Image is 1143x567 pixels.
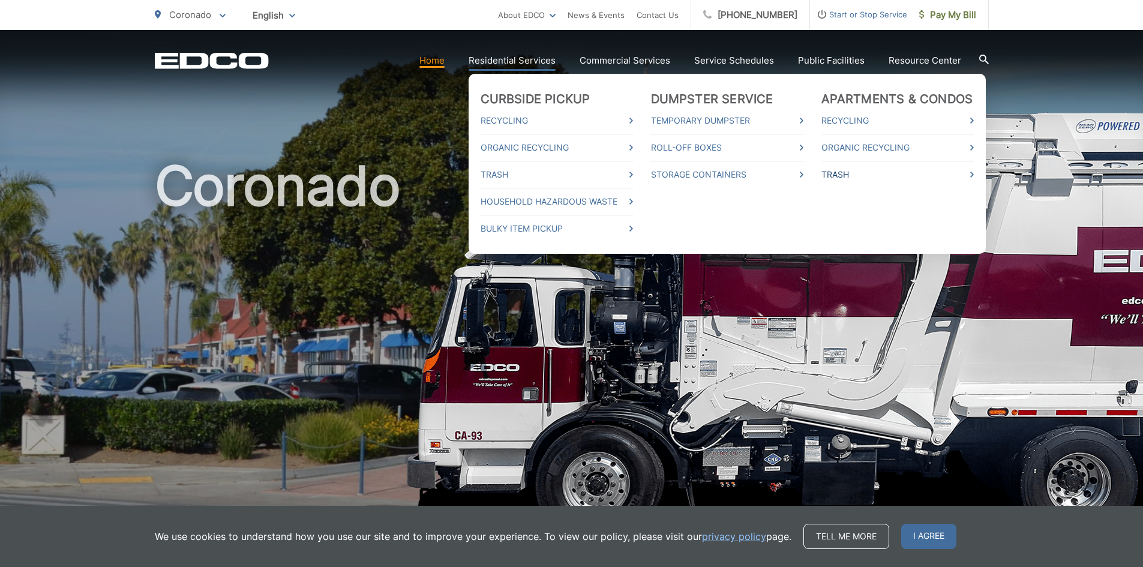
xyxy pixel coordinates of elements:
[637,8,679,22] a: Contact Us
[155,529,791,544] p: We use cookies to understand how you use our site and to improve your experience. To view our pol...
[481,167,633,182] a: Trash
[419,53,445,68] a: Home
[798,53,865,68] a: Public Facilities
[803,524,889,549] a: Tell me more
[481,221,633,236] a: Bulky Item Pickup
[469,53,556,68] a: Residential Services
[821,140,974,155] a: Organic Recycling
[651,140,803,155] a: Roll-Off Boxes
[694,53,774,68] a: Service Schedules
[481,113,633,128] a: Recycling
[901,524,956,549] span: I agree
[481,194,633,209] a: Household Hazardous Waste
[702,529,766,544] a: privacy policy
[244,5,304,26] span: English
[498,8,556,22] a: About EDCO
[481,92,590,106] a: Curbside Pickup
[919,8,976,22] span: Pay My Bill
[155,156,989,536] h1: Coronado
[821,92,973,106] a: Apartments & Condos
[580,53,670,68] a: Commercial Services
[821,167,974,182] a: Trash
[568,8,625,22] a: News & Events
[481,140,633,155] a: Organic Recycling
[889,53,961,68] a: Resource Center
[169,9,211,20] span: Coronado
[821,113,974,128] a: Recycling
[651,113,803,128] a: Temporary Dumpster
[651,92,773,106] a: Dumpster Service
[155,52,269,69] a: EDCD logo. Return to the homepage.
[651,167,803,182] a: Storage Containers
